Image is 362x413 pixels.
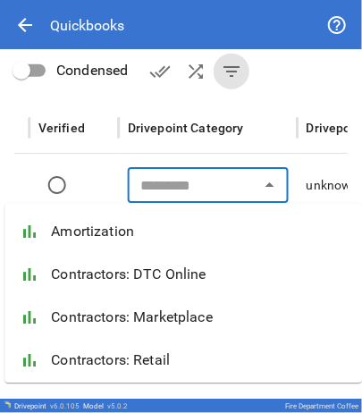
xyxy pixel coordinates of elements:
span: bar_chart [19,264,40,285]
span: bar_chart [19,350,40,371]
span: v 5.0.2 [107,402,128,410]
span: filter_list [221,61,242,82]
p: unknown [307,176,359,194]
div: Model [83,402,128,410]
span: Condensed [56,60,128,81]
div: Drivepoint [14,402,80,410]
span: Contractors: DTC Online [51,264,348,285]
div: Fire Department Coffee [285,402,358,410]
span: bar_chart [19,307,40,328]
span: arrow_back [14,14,36,36]
div: Drivepoint Category [128,121,244,135]
div: Verified [38,121,85,135]
div: Quickbooks [50,17,124,34]
span: shuffle [185,61,206,82]
button: Show All Accounts [214,54,249,89]
span: bar_chart [19,221,40,242]
button: Verify Accounts [142,54,178,89]
span: Amortization [51,221,348,242]
img: Drivepoint [4,401,11,409]
span: v 6.0.105 [50,402,80,410]
span: Contractors: Retail [51,350,348,371]
span: Contractors: Marketplace [51,307,348,328]
span: done_all [149,61,171,82]
button: Close [257,173,282,198]
button: AI Auto-Map Accounts [178,54,214,89]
